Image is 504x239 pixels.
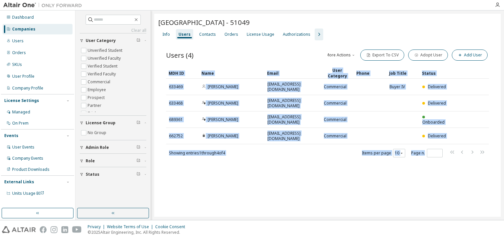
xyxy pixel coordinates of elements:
div: Website Terms of Use [107,224,155,229]
div: License Settings [4,98,39,103]
div: Events [4,133,18,138]
div: Company Events [12,156,43,161]
a: Clear all [80,28,146,33]
div: Contacts [199,32,216,37]
span: Admin Role [86,145,109,150]
span: User Category [86,38,116,43]
span: Page n. [411,149,443,157]
span: Delivered [428,100,446,106]
div: External Links [4,179,34,185]
span: [EMAIL_ADDRESS][DOMAIN_NAME] [267,131,318,141]
div: Job Title [389,68,417,78]
div: MDH ID [169,68,196,78]
img: Altair One [3,2,85,9]
span: [EMAIL_ADDRESS][DOMAIN_NAME] [267,114,318,125]
div: Info [162,32,170,37]
button: Admin Role [80,140,146,155]
button: License Group [80,116,146,130]
span: Clear filter [136,38,140,43]
div: Email [267,68,318,78]
label: Verified Student [88,62,119,70]
div: User Events [12,145,34,150]
div: User Category [324,68,351,79]
div: Orders [224,32,238,37]
button: Adopt User [408,50,448,61]
span: Buyer IV [389,84,405,90]
div: Users [178,32,191,37]
div: Dashboard [12,15,34,20]
a: [PERSON_NAME] [208,84,238,90]
div: User Profile [12,74,34,79]
label: Employee [88,86,107,94]
button: Status [80,167,146,182]
div: Name [201,68,262,78]
label: No Group [88,129,108,137]
p: © 2025 Altair Engineering, Inc. All Rights Reserved. [88,229,189,235]
img: linkedin.svg [61,226,68,233]
span: Showing entries 1 through 4 of 4 [169,150,225,156]
button: User Category [80,33,146,48]
span: Role [86,158,95,164]
img: youtube.svg [72,226,82,233]
label: Partner [88,102,103,110]
span: Clear filter [136,145,140,150]
label: Trial [88,110,97,117]
div: Status [422,68,450,78]
span: Clear filter [136,120,140,126]
div: Companies [12,27,35,32]
span: Commercial [324,101,346,106]
a: [PERSON_NAME] [208,100,238,106]
span: [EMAIL_ADDRESS][DOMAIN_NAME] [267,98,318,109]
div: Product Downloads [12,167,50,172]
span: 689361 [169,117,183,122]
button: More Actions [325,50,356,61]
span: 633468 [169,101,183,106]
div: Managed [12,110,30,115]
span: Units Usage BI [12,190,44,196]
div: Cookie Consent [155,224,189,229]
span: Onboarded [422,119,445,125]
span: Items per page [362,149,405,157]
span: Delivered [428,84,446,90]
button: Add User [452,50,488,61]
span: Clear filter [136,172,140,177]
img: facebook.svg [40,226,47,233]
div: Phone [356,68,384,78]
span: [GEOGRAPHIC_DATA] - 51049 [158,18,250,27]
div: SKUs [12,62,22,67]
div: On Prem [12,121,29,126]
button: 10 [395,150,404,156]
img: instagram.svg [51,226,57,233]
label: Verified Faculty [88,70,117,78]
div: Privacy [88,224,107,229]
span: 662752 [169,133,183,139]
div: License Usage [247,32,274,37]
span: Commercial [324,133,346,139]
button: Role [80,154,146,168]
div: Orders [12,50,26,55]
label: Prospect [88,94,106,102]
div: Users [12,38,24,44]
span: Clear filter [136,158,140,164]
span: Delivered [428,133,446,139]
label: Unverified Faculty [88,54,122,62]
a: [PERSON_NAME] [208,133,238,139]
span: Commercial [324,117,346,122]
a: [PERSON_NAME] [208,117,238,122]
span: 633469 [169,84,183,90]
span: [EMAIL_ADDRESS][DOMAIN_NAME] [267,82,318,92]
label: Commercial [88,78,112,86]
span: Status [86,172,99,177]
div: Company Profile [12,86,43,91]
img: altair_logo.svg [2,226,36,233]
span: Users (4) [166,50,194,60]
button: Export To CSV [360,50,404,61]
span: Commercial [324,84,346,90]
label: Unverified Student [88,47,124,54]
span: License Group [86,120,115,126]
div: Authorizations [283,32,310,37]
